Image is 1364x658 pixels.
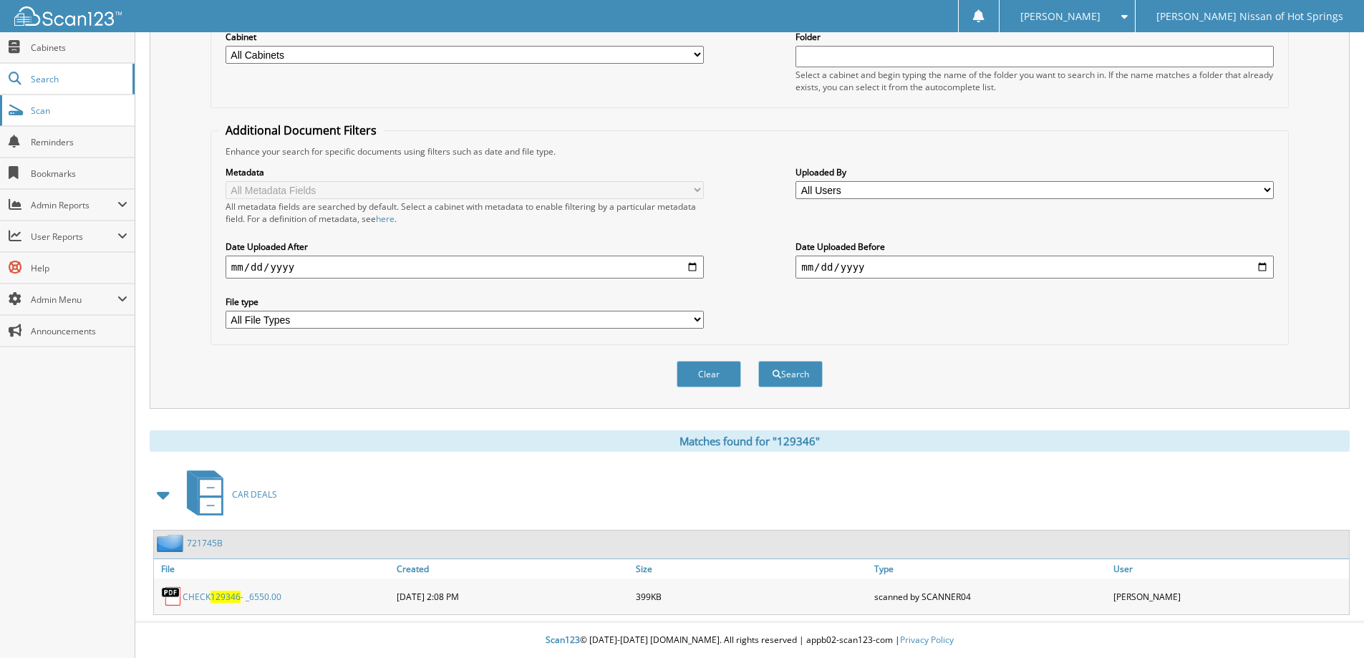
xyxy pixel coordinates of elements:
img: scan123-logo-white.svg [14,6,122,26]
span: User Reports [31,231,117,243]
a: CAR DEALS [178,466,277,523]
input: start [226,256,704,279]
button: Search [758,361,823,387]
button: Clear [677,361,741,387]
div: [PERSON_NAME] [1110,582,1349,611]
img: PDF.png [161,586,183,607]
span: CAR DEALS [232,488,277,500]
div: [DATE] 2:08 PM [393,582,632,611]
span: Search [31,73,125,85]
span: Admin Menu [31,294,117,306]
div: All metadata fields are searched by default. Select a cabinet with metadata to enable filtering b... [226,200,704,225]
label: Folder [795,31,1274,43]
div: © [DATE]-[DATE] [DOMAIN_NAME]. All rights reserved | appb02-scan123-com | [135,623,1364,658]
a: User [1110,559,1349,579]
label: Cabinet [226,31,704,43]
div: 399KB [632,582,871,611]
span: [PERSON_NAME] [1020,12,1101,21]
a: here [376,213,395,225]
a: Size [632,559,871,579]
label: Date Uploaded Before [795,241,1274,253]
span: [PERSON_NAME] Nissan of Hot Springs [1156,12,1343,21]
label: File type [226,296,704,308]
a: CHECK129346- _6550.00 [183,591,281,603]
span: Scan123 [546,634,580,646]
span: Announcements [31,325,127,337]
a: File [154,559,393,579]
img: folder2.png [157,534,187,552]
span: Help [31,262,127,274]
span: 129346 [211,591,241,603]
span: Cabinets [31,42,127,54]
span: Scan [31,105,127,117]
span: Admin Reports [31,199,117,211]
div: Matches found for "129346" [150,430,1350,452]
input: end [795,256,1274,279]
div: scanned by SCANNER04 [871,582,1110,611]
label: Metadata [226,166,704,178]
span: Reminders [31,136,127,148]
div: Select a cabinet and begin typing the name of the folder you want to search in. If the name match... [795,69,1274,93]
legend: Additional Document Filters [218,122,384,138]
a: Privacy Policy [900,634,954,646]
a: Type [871,559,1110,579]
label: Uploaded By [795,166,1274,178]
div: Enhance your search for specific documents using filters such as date and file type. [218,145,1281,158]
a: 721745B [187,537,223,549]
span: Bookmarks [31,168,127,180]
label: Date Uploaded After [226,241,704,253]
a: Created [393,559,632,579]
